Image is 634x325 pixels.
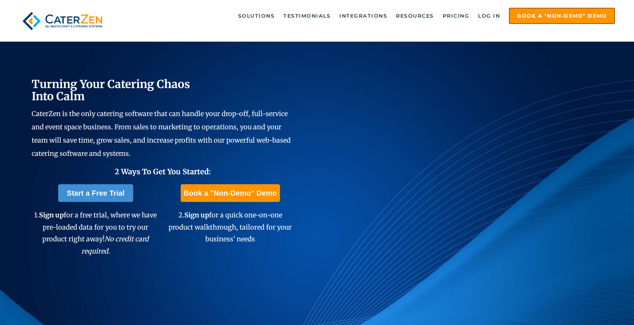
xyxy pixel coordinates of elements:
[280,8,334,23] a: Testimonials
[336,8,391,23] a: Integrations
[115,167,211,176] span: 2 Ways To Get You Started:
[234,8,279,23] a: Solutions
[184,211,209,219] span: Sign up
[569,296,626,317] iframe: Help widget launcher
[19,8,106,34] img: caterzen
[81,235,149,255] em: No credit card required.
[474,8,504,23] a: Log in
[181,184,280,202] a: Book a "Non-Demo" Demo
[32,77,190,103] span: Turning Your Catering Chaos Into Calm
[121,8,615,24] div: Navigation Menu
[34,211,157,255] span: 1. for a free trial, where we have pre-loaded data for you to try our product right away!
[439,8,473,23] a: Pricing
[58,184,134,202] a: Start a Free Trial
[509,8,615,24] a: Book a "Non-Demo" Demo
[392,8,438,23] a: Resources
[39,211,64,219] span: Sign up
[169,211,292,243] span: 2. for a quick one-on-one product walkthrough, tailored for your business' needs
[32,109,291,158] span: CaterZen is the only catering software that can handle your drop-off, full-service and event spac...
